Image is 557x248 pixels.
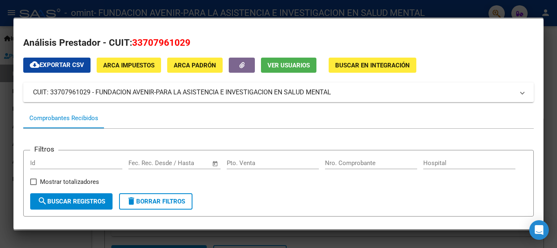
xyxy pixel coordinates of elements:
[40,177,99,187] span: Mostrar totalizadores
[169,159,208,167] input: Fecha fin
[128,159,161,167] input: Fecha inicio
[30,61,84,69] span: Exportar CSV
[126,198,185,205] span: Borrar Filtros
[23,36,534,50] h2: Análisis Prestador - CUIT:
[23,58,91,73] button: Exportar CSV
[103,62,155,69] span: ARCA Impuestos
[30,193,113,210] button: Buscar Registros
[30,144,58,154] h3: Filtros
[38,198,105,205] span: Buscar Registros
[119,193,192,210] button: Borrar Filtros
[126,196,136,206] mat-icon: delete
[23,83,534,102] mat-expansion-panel-header: CUIT: 33707961029 - FUNDACION AVENIR-PARA LA ASISTENCIA E INVESTIGACION EN SALUD MENTAL
[261,58,316,73] button: Ver Usuarios
[132,37,190,48] span: 33707961029
[167,58,223,73] button: ARCA Padrón
[38,196,47,206] mat-icon: search
[174,62,216,69] span: ARCA Padrón
[529,220,549,240] div: Open Intercom Messenger
[267,62,310,69] span: Ver Usuarios
[329,58,416,73] button: Buscar en Integración
[97,58,161,73] button: ARCA Impuestos
[30,60,40,69] mat-icon: cloud_download
[335,62,410,69] span: Buscar en Integración
[211,159,220,168] button: Open calendar
[29,114,98,123] div: Comprobantes Recibidos
[33,87,514,97] mat-panel-title: CUIT: 33707961029 - FUNDACION AVENIR-PARA LA ASISTENCIA E INVESTIGACION EN SALUD MENTAL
